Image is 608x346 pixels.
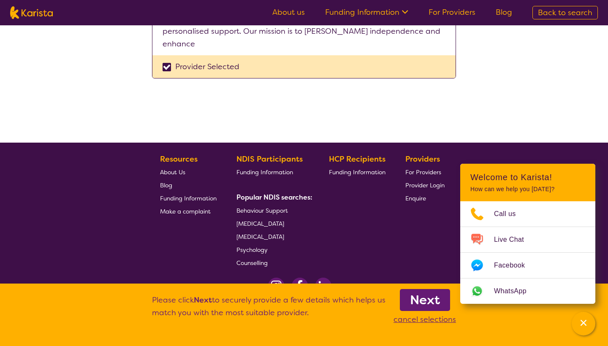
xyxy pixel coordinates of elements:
span: [MEDICAL_DATA] [236,220,284,227]
a: Counselling [236,256,309,269]
a: Provider Login [405,178,445,192]
b: Resources [160,154,198,164]
span: Make a complaint [160,208,211,215]
span: Counselling [236,259,268,267]
a: Web link opens in a new tab. [460,278,595,304]
p: cancel selections [394,313,456,326]
ul: Choose channel [460,201,595,304]
a: Enquire [405,192,445,205]
b: Next [194,295,212,305]
a: [MEDICAL_DATA] [236,217,309,230]
b: NDIS Participants [236,154,303,164]
div: Channel Menu [460,164,595,304]
a: About us [272,7,305,17]
img: LinkedIn [315,278,331,294]
b: Next [410,292,440,308]
a: For Providers [405,165,445,178]
a: For Providers [429,7,475,17]
a: Blog [496,7,512,17]
p: How can we help you [DATE]? [470,186,585,193]
span: Funding Information [236,168,293,176]
span: About Us [160,168,185,176]
img: Facebook [291,278,308,294]
b: Providers [405,154,440,164]
a: Back to search [532,6,598,19]
span: Blog [160,181,172,189]
a: Funding Information [160,192,217,205]
span: Call us [494,208,526,220]
a: [MEDICAL_DATA] [236,230,309,243]
b: HCP Recipients [329,154,385,164]
h2: Welcome to Karista! [470,172,585,182]
button: Channel Menu [572,312,595,335]
p: Please click to securely provide a few details which helps us match you with the most suitable pr... [152,294,385,326]
img: Instagram [268,278,285,294]
span: Behaviour Support [236,207,288,214]
span: Provider Login [405,181,445,189]
span: Live Chat [494,233,534,246]
b: Popular NDIS searches: [236,193,312,202]
a: Blog [160,178,217,192]
a: Funding Information [329,165,385,178]
span: Psychology [236,246,268,254]
img: Karista logo [10,6,53,19]
a: Psychology [236,243,309,256]
a: Next [400,289,450,311]
span: Funding Information [329,168,385,176]
a: Make a complaint [160,205,217,218]
span: Back to search [538,8,592,18]
span: WhatsApp [494,285,537,297]
span: Enquire [405,195,426,202]
span: [MEDICAL_DATA] [236,233,284,241]
a: Funding Information [236,165,309,178]
span: Funding Information [160,195,217,202]
span: Facebook [494,259,535,272]
a: Funding Information [325,7,408,17]
span: For Providers [405,168,441,176]
a: About Us [160,165,217,178]
a: Behaviour Support [236,204,309,217]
